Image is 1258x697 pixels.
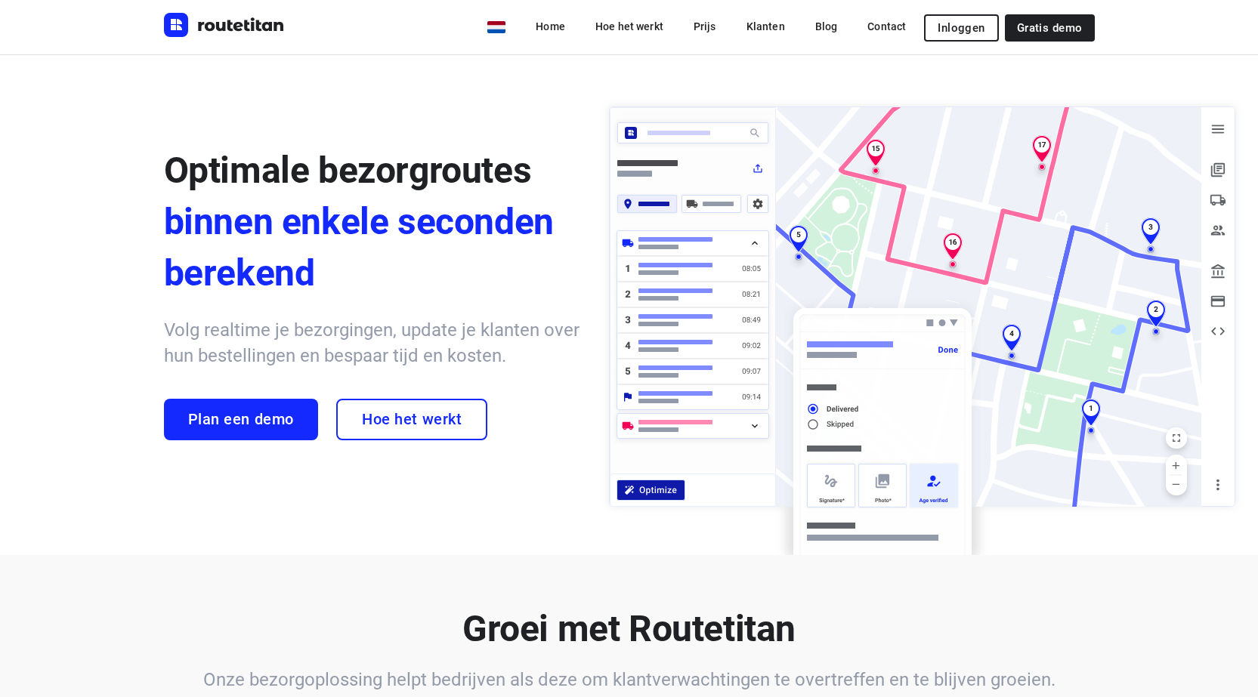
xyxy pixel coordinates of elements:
[188,411,294,428] span: Plan een demo
[164,196,580,299] span: binnen enkele seconden berekend
[855,13,918,40] a: Contact
[600,97,1244,556] img: illustration
[164,317,580,369] h6: Volg realtime je bezorgingen, update je klanten over hun bestellingen en bespaar tijd en kosten.
[462,607,796,650] b: Groei met Routetitan
[803,13,850,40] a: Blog
[1005,14,1095,42] a: Gratis demo
[164,149,532,192] span: Optimale bezorgroutes
[164,13,285,37] img: Routetitan logo
[336,399,487,440] a: Hoe het werkt
[164,399,318,440] a: Plan een demo
[164,667,1095,692] h6: Onze bezorgoplossing helpt bedrijven als deze om klantverwachtingen te overtreffen en te blijven ...
[1017,22,1083,34] span: Gratis demo
[524,13,577,40] a: Home
[682,13,728,40] a: Prijs
[164,13,285,41] a: Routetitan
[583,13,675,40] a: Hoe het werkt
[924,14,998,42] button: Inloggen
[362,411,462,428] span: Hoe het werkt
[734,13,797,40] a: Klanten
[938,22,984,34] span: Inloggen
